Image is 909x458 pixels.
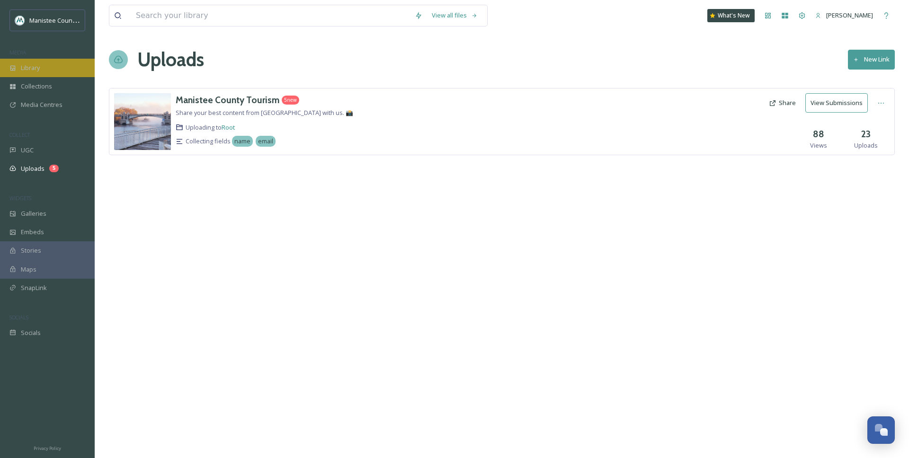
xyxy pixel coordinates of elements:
div: 5 [49,165,59,172]
div: 5 new [282,96,299,105]
button: View Submissions [805,93,868,113]
h3: Manistee County Tourism [176,94,279,106]
span: [PERSON_NAME] [826,11,873,19]
span: Uploads [21,164,45,173]
h3: 88 [813,127,824,141]
img: 87f55c4c-bfc5-4df8-8ea8-8cff4335533c.jpg [114,93,171,150]
span: Collecting fields [186,137,231,146]
span: UGC [21,146,34,155]
span: WIDGETS [9,194,31,202]
a: [PERSON_NAME] [811,6,878,25]
span: Share your best content from [GEOGRAPHIC_DATA] with us. 📸 [176,108,353,117]
button: Open Chat [867,416,895,444]
span: Uploading to [186,123,235,132]
span: SnapLink [21,283,47,292]
span: SOCIALS [9,314,28,321]
a: Root [222,123,235,132]
h3: 23 [861,127,871,141]
span: email [258,137,273,146]
input: Search your library [131,5,410,26]
span: Socials [21,328,41,337]
a: View Submissions [805,93,873,113]
span: Privacy Policy [34,445,61,451]
span: Embeds [21,228,44,237]
a: Privacy Policy [34,442,61,453]
button: New Link [848,50,895,69]
span: Galleries [21,209,46,218]
a: View all files [427,6,482,25]
a: Manistee County Tourism [176,93,279,107]
span: COLLECT [9,131,30,138]
span: Manistee County Tourism [29,16,102,25]
span: Media Centres [21,100,62,109]
span: Maps [21,265,36,274]
a: Uploads [137,45,204,74]
span: MEDIA [9,49,26,56]
a: What's New [707,9,755,22]
span: Views [810,141,827,150]
img: logo.jpeg [15,16,25,25]
span: Library [21,63,40,72]
span: name [234,137,250,146]
button: Share [764,94,801,112]
span: Collections [21,82,52,91]
span: Uploads [854,141,878,150]
span: Stories [21,246,41,255]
